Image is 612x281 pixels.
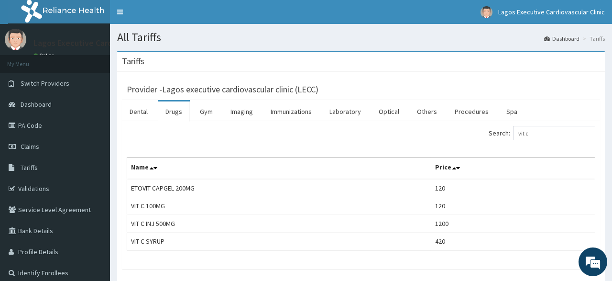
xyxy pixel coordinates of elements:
div: Minimize live chat window [157,5,180,28]
a: Others [409,101,445,122]
li: Tariffs [580,34,605,43]
h3: Provider - Lagos executive cardiovascular clinic (LECC) [127,85,318,94]
td: 120 [431,197,595,215]
a: Laboratory [322,101,369,122]
a: Imaging [223,101,261,122]
td: VIT C INJ 500MG [127,215,431,233]
td: 120 [431,179,595,197]
td: 1200 [431,215,595,233]
span: We're online! [55,81,132,178]
a: Immunizations [263,101,319,122]
td: VIT C SYRUP [127,233,431,250]
span: Claims [21,142,39,151]
span: Tariffs [21,163,38,172]
label: Search: [489,126,595,140]
a: Procedures [447,101,496,122]
a: Drugs [158,101,190,122]
img: User Image [481,6,492,18]
textarea: Type your message and hit 'Enter' [5,183,182,216]
h1: All Tariffs [117,31,605,44]
div: Chat with us now [50,54,161,66]
span: Switch Providers [21,79,69,88]
input: Search: [513,126,595,140]
img: d_794563401_company_1708531726252_794563401 [18,48,39,72]
img: User Image [5,29,26,50]
a: Gym [192,101,220,122]
th: Name [127,157,431,180]
a: Optical [371,101,407,122]
a: Dental [122,101,155,122]
td: 420 [431,233,595,250]
a: Spa [499,101,525,122]
a: Dashboard [544,34,579,43]
td: ETOVIT CAPGEL 200MG [127,179,431,197]
span: Dashboard [21,100,52,109]
p: Lagos Executive Cardiovascular Clinic [33,39,172,47]
span: Lagos Executive Cardiovascular Clinic [498,8,605,16]
a: Online [33,52,56,59]
th: Price [431,157,595,180]
h3: Tariffs [122,57,144,66]
td: VIT C 100MG [127,197,431,215]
